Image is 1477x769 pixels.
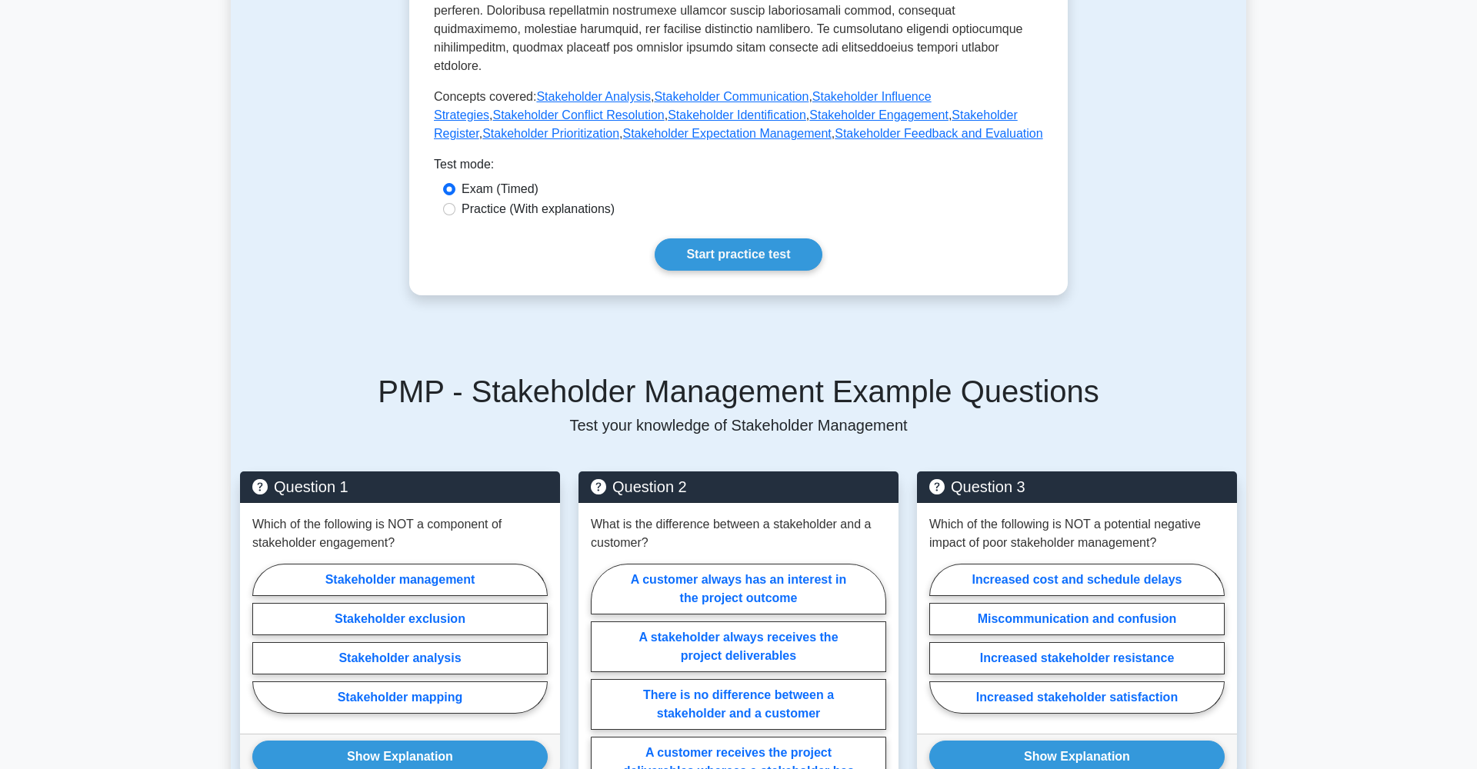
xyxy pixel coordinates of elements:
label: A stakeholder always receives the project deliverables [591,621,886,672]
h5: Question 1 [252,478,548,496]
p: What is the difference between a stakeholder and a customer? [591,515,886,552]
h5: PMP - Stakeholder Management Example Questions [240,373,1237,410]
h5: Question 2 [591,478,886,496]
p: Which of the following is NOT a potential negative impact of poor stakeholder management? [929,515,1225,552]
a: Stakeholder Feedback and Evaluation [835,127,1042,140]
a: Stakeholder Conflict Resolution [493,108,665,122]
a: Stakeholder Identification [668,108,806,122]
label: Stakeholder analysis [252,642,548,674]
label: Stakeholder exclusion [252,603,548,635]
a: Stakeholder Engagement [809,108,949,122]
label: Miscommunication and confusion [929,603,1225,635]
label: Practice (With explanations) [462,200,615,218]
a: Start practice test [655,238,822,271]
label: Stakeholder management [252,564,548,596]
a: Stakeholder Influence Strategies [434,90,932,122]
a: Stakeholder Expectation Management [622,127,831,140]
label: There is no difference between a stakeholder and a customer [591,679,886,730]
label: Increased stakeholder resistance [929,642,1225,674]
label: Exam (Timed) [462,180,538,198]
a: Stakeholder Register [434,108,1018,140]
p: Concepts covered: , , , , , , , , , [434,88,1043,143]
label: Increased stakeholder satisfaction [929,681,1225,714]
p: Test your knowledge of Stakeholder Management [240,416,1237,434]
div: Test mode: [434,155,1043,180]
label: Increased cost and schedule delays [929,564,1225,596]
label: A customer always has an interest in the project outcome [591,564,886,614]
h5: Question 3 [929,478,1225,496]
a: Stakeholder Prioritization [482,127,619,140]
label: Stakeholder mapping [252,681,548,714]
a: Stakeholder Analysis [536,90,651,103]
p: Which of the following is NOT a component of stakeholder engagement? [252,515,548,552]
a: Stakeholder Communication [654,90,809,103]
